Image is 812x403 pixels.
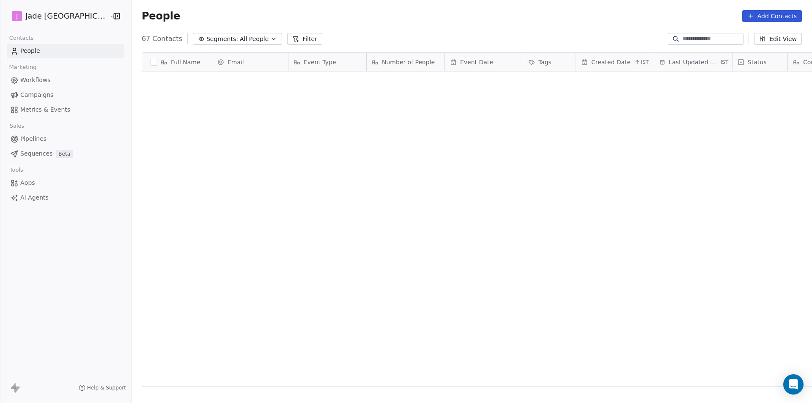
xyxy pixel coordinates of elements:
span: J [16,12,18,20]
span: Sales [6,120,28,132]
span: Segments: [206,35,238,44]
span: People [20,47,40,55]
span: Created Date [591,58,631,66]
button: Edit View [754,33,802,45]
span: AI Agents [20,193,49,202]
span: Apps [20,178,35,187]
span: People [142,10,180,22]
a: Metrics & Events [7,103,124,117]
a: Campaigns [7,88,124,102]
button: JJade [GEOGRAPHIC_DATA] [10,9,104,23]
span: Workflows [20,76,51,85]
div: Created DateIST [576,53,654,71]
div: Event Date [445,53,523,71]
span: Status [748,58,767,66]
div: Last Updated DateIST [654,53,732,71]
a: Help & Support [79,384,126,391]
div: Event Type [288,53,366,71]
span: Event Type [304,58,336,66]
span: Campaigns [20,90,53,99]
span: Beta [56,150,73,158]
span: Contacts [5,32,37,44]
span: Full Name [171,58,200,66]
span: Jade [GEOGRAPHIC_DATA] [25,11,107,22]
a: Workflows [7,73,124,87]
span: All People [240,35,269,44]
span: Event Date [460,58,493,66]
span: Pipelines [20,134,47,143]
a: Pipelines [7,132,124,146]
a: Apps [7,176,124,190]
div: Number of People [367,53,444,71]
div: Full Name [142,53,212,71]
span: IST [721,59,729,66]
span: Sequences [20,149,52,158]
span: 67 Contacts [142,34,182,44]
div: Email [212,53,288,71]
span: Tags [538,58,551,66]
button: Filter [287,33,322,45]
span: Number of People [382,58,435,66]
button: Add Contacts [742,10,802,22]
a: AI Agents [7,191,124,205]
span: Tools [6,164,27,176]
a: SequencesBeta [7,147,124,161]
span: IST [641,59,649,66]
span: Help & Support [87,384,126,391]
span: Metrics & Events [20,105,70,114]
span: Last Updated Date [669,58,719,66]
span: Marketing [5,61,40,74]
span: Email [228,58,244,66]
a: People [7,44,124,58]
div: Open Intercom Messenger [783,374,804,395]
div: grid [142,71,212,387]
div: Status [732,53,787,71]
div: Tags [523,53,576,71]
